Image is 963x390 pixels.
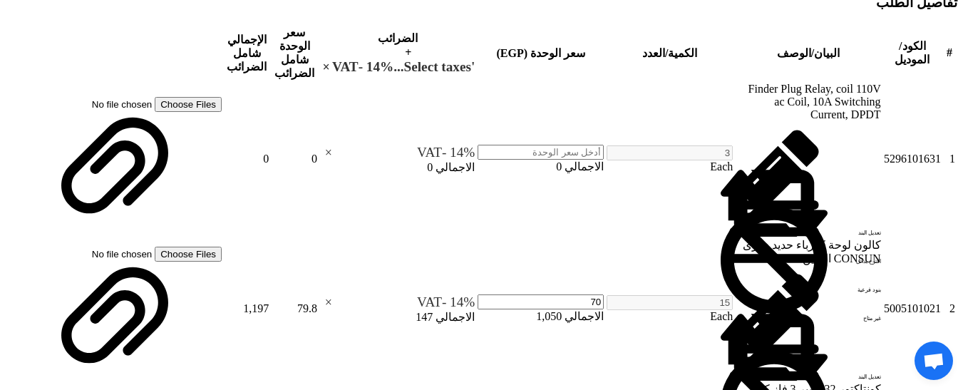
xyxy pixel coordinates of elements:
th: الإجمالي شامل الضرائب [224,25,269,81]
div: اقترح بدائل [790,294,881,322]
span: + [405,46,411,58]
span: 1,197 [243,302,269,314]
span: 0 [556,160,562,173]
input: أدخل سعر الوحدة [478,294,604,309]
a: Open chat [915,342,953,380]
span: 1,050 [536,310,562,322]
span: 147 [416,311,433,323]
span: الاجمالي [565,310,604,322]
span: Clear all [320,59,332,75]
td: 5005101021 [883,237,942,380]
div: اقترح بدائل [790,150,881,178]
td: 2 [943,237,956,380]
td: 79.8 [271,237,318,380]
span: الاجمالي [436,311,475,323]
input: RFQ_STEP1.ITEMS.2.AMOUNT_TITLE [607,145,733,160]
div: غير متاح [790,351,881,379]
th: الكمية/العدد [606,25,733,81]
span: الاجمالي [565,160,604,173]
span: 0 [427,161,433,173]
span: Clear all [320,145,332,160]
td: 1 [943,82,956,236]
th: سعر الوحدة شامل الضرائب [271,25,318,81]
span: × [325,146,332,159]
span: Finder Plug Relay, coil 110V ac Coil, 10A Switching Current, DPDT [748,83,881,120]
input: RFQ_STEP1.ITEMS.2.AMOUNT_TITLE [607,295,733,310]
span: كالون لوحة كهرباء حديد دائرى CONSUN الصين [743,239,881,265]
th: سعر الوحدة (EGP) [477,25,604,81]
span: الاجمالي [436,161,475,173]
th: البيان/الوصف [735,25,881,81]
div: تعديل البند [790,121,881,150]
span: Each [710,160,733,173]
div: بنود فرعية [790,178,881,207]
td: 0 [271,82,318,236]
ng-select: VAT [320,294,475,310]
th: الضرائب [319,25,475,81]
div: بنود فرعية [790,322,881,351]
span: × [322,61,329,73]
span: × [325,296,332,309]
th: # [943,25,956,81]
input: أدخل سعر الوحدة [478,145,604,160]
th: الكود/الموديل [883,25,942,81]
div: تعديل البند [790,265,881,294]
div: غير متاح [790,207,881,235]
td: 5296101631 [883,82,942,236]
ng-select: VAT [320,145,475,160]
span: 0 [263,153,269,165]
span: Each [710,310,733,322]
span: Clear all [320,294,332,310]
